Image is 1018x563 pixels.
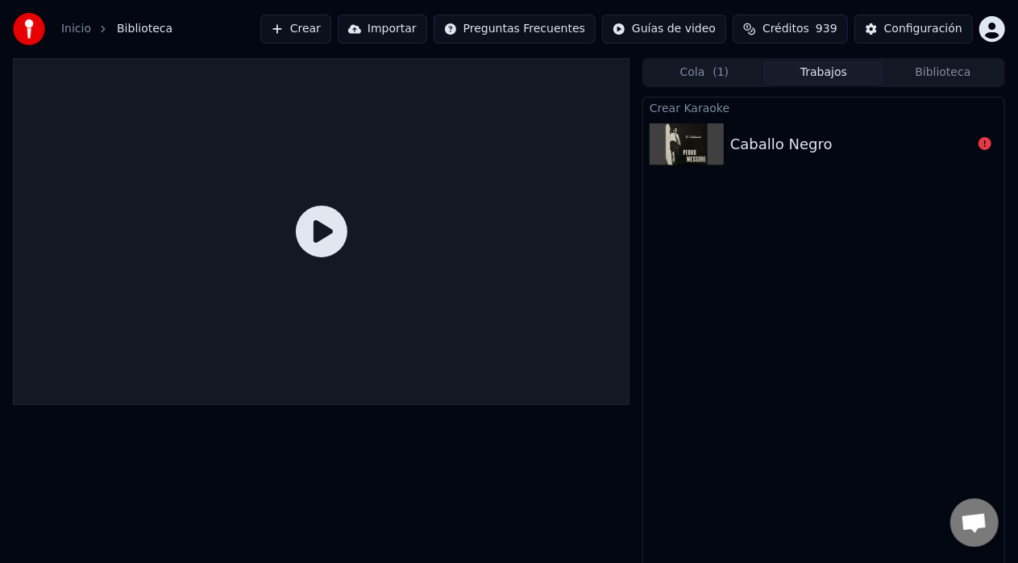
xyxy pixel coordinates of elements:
button: Créditos939 [733,15,848,44]
button: Cola [645,61,764,85]
div: Configuración [884,21,962,37]
nav: breadcrumb [61,21,172,37]
div: Chat abierto [950,498,999,547]
button: Configuración [854,15,973,44]
button: Importar [338,15,427,44]
span: ( 1 ) [713,65,729,81]
div: Crear Karaoke [643,98,1004,117]
img: youka [13,13,45,45]
button: Crear [260,15,331,44]
div: Caballo Negro [730,133,833,156]
span: Créditos [762,21,809,37]
button: Preguntas Frecuentes [434,15,596,44]
a: Inicio [61,21,91,37]
span: Biblioteca [117,21,172,37]
button: Biblioteca [883,61,1003,85]
span: 939 [816,21,837,37]
button: Trabajos [764,61,883,85]
button: Guías de video [602,15,726,44]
